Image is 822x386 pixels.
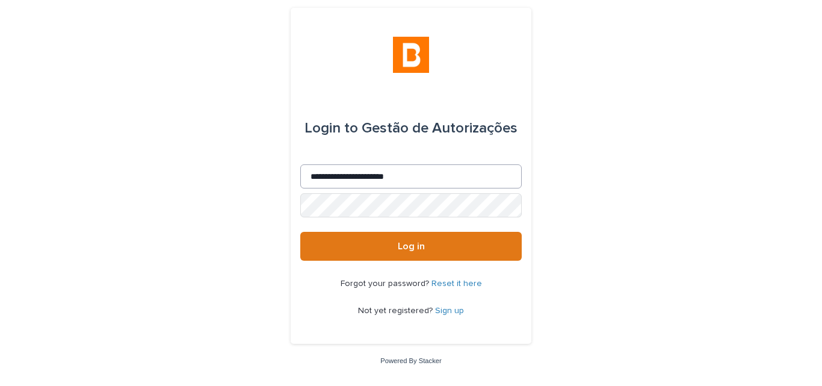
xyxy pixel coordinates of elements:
[435,307,464,315] a: Sign up
[341,279,431,288] span: Forgot your password?
[358,307,435,315] span: Not yet registered?
[380,357,441,364] a: Powered By Stacker
[431,279,482,288] a: Reset it here
[398,241,425,251] span: Log in
[304,111,518,145] div: Gestão de Autorizações
[304,121,358,135] span: Login to
[300,232,522,261] button: Log in
[393,37,429,73] img: zVaNuJHRTjyIjT5M9Xd5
